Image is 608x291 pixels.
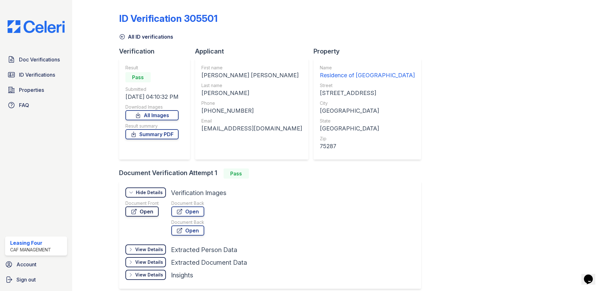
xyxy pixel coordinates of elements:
div: Applicant [195,47,313,56]
div: CAF Management [10,247,51,253]
div: Document Back [171,200,204,206]
div: Email [201,118,302,124]
div: City [320,100,415,106]
div: [EMAIL_ADDRESS][DOMAIN_NAME] [201,124,302,133]
div: ID Verification 305501 [119,13,218,24]
a: Name Residence of [GEOGRAPHIC_DATA] [320,65,415,80]
a: All ID verifications [119,33,173,41]
span: Properties [19,86,44,94]
div: Zip [320,136,415,142]
a: FAQ [5,99,67,111]
div: View Details [135,272,163,278]
span: Doc Verifications [19,56,60,63]
div: Document Front [125,200,159,206]
img: CE_Logo_Blue-a8612792a0a2168367f1c8372b55b34899dd931a85d93a1a3d3e32e68fde9ad4.png [3,20,70,33]
div: First name [201,65,302,71]
a: Sign out [3,273,70,286]
div: Leasing Four [10,239,51,247]
span: Sign out [16,276,36,283]
div: Download Images [125,104,179,110]
div: Last name [201,82,302,89]
div: [PERSON_NAME] [201,89,302,98]
iframe: chat widget [581,266,602,285]
div: [PERSON_NAME] [PERSON_NAME] [201,71,302,80]
div: Pass [224,168,249,179]
span: Account [16,261,36,268]
div: Hide Details [136,189,163,196]
div: Result [125,65,179,71]
a: Open [171,225,204,236]
div: Verification Images [171,188,226,197]
div: State [320,118,415,124]
div: Property [313,47,426,56]
div: [DATE] 04:10:32 PM [125,92,179,101]
div: Submitted [125,86,179,92]
a: Properties [5,84,67,96]
div: Result summary [125,123,179,129]
span: ID Verifications [19,71,55,79]
div: Document Back [171,219,204,225]
a: Doc Verifications [5,53,67,66]
div: Street [320,82,415,89]
div: Extracted Person Data [171,245,237,254]
div: Insights [171,271,193,280]
div: Name [320,65,415,71]
div: Residence of [GEOGRAPHIC_DATA] [320,71,415,80]
a: All Images [125,110,179,120]
div: View Details [135,246,163,253]
a: Open [125,206,159,217]
a: Summary PDF [125,129,179,139]
div: 75287 [320,142,415,151]
div: [STREET_ADDRESS] [320,89,415,98]
div: Phone [201,100,302,106]
div: Pass [125,72,151,82]
a: Account [3,258,70,271]
div: [GEOGRAPHIC_DATA] [320,106,415,115]
span: FAQ [19,101,29,109]
div: Extracted Document Data [171,258,247,267]
div: View Details [135,259,163,265]
div: Document Verification Attempt 1 [119,168,426,179]
a: ID Verifications [5,68,67,81]
div: [PHONE_NUMBER] [201,106,302,115]
div: Verification [119,47,195,56]
div: [GEOGRAPHIC_DATA] [320,124,415,133]
a: Open [171,206,204,217]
